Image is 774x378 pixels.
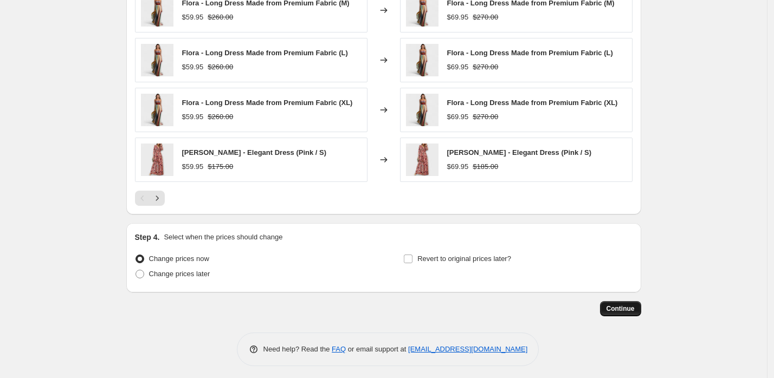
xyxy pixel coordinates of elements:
[141,44,173,76] img: sunsetbreeze-1-Photoroom-Photoroom_80x.jpg
[607,304,635,313] span: Continue
[149,255,209,263] span: Change prices now
[135,191,165,206] nav: Pagination
[447,161,469,172] div: $69.95
[406,144,438,176] img: 58d4506f9ef9771c7f8f5cde1e56b71f-Photoroom_80x.jpg
[150,191,165,206] button: Next
[447,49,613,57] span: Flora - Long Dress Made from Premium Fabric (L)
[182,148,327,157] span: [PERSON_NAME] - Elegant Dress (Pink / S)
[600,301,641,316] button: Continue
[447,12,469,23] div: $69.95
[473,62,498,73] strike: $270.00
[141,144,173,176] img: 58d4506f9ef9771c7f8f5cde1e56b71f-Photoroom_80x.jpg
[182,12,204,23] div: $59.95
[208,62,233,73] strike: $260.00
[208,12,233,23] strike: $260.00
[473,112,498,122] strike: $270.00
[182,112,204,122] div: $59.95
[346,345,408,353] span: or email support at
[164,232,282,243] p: Select when the prices should change
[182,49,348,57] span: Flora - Long Dress Made from Premium Fabric (L)
[408,345,527,353] a: [EMAIL_ADDRESS][DOMAIN_NAME]
[447,148,592,157] span: [PERSON_NAME] - Elegant Dress (Pink / S)
[208,112,233,122] strike: $260.00
[332,345,346,353] a: FAQ
[182,161,204,172] div: $59.95
[135,232,160,243] h2: Step 4.
[447,99,618,107] span: Flora - Long Dress Made from Premium Fabric (XL)
[406,94,438,126] img: sunsetbreeze-1-Photoroom-Photoroom_80x.jpg
[263,345,332,353] span: Need help? Read the
[149,270,210,278] span: Change prices later
[473,161,498,172] strike: $185.00
[473,12,498,23] strike: $270.00
[417,255,511,263] span: Revert to original prices later?
[447,112,469,122] div: $69.95
[208,161,233,172] strike: $175.00
[182,62,204,73] div: $59.95
[447,62,469,73] div: $69.95
[141,94,173,126] img: sunsetbreeze-1-Photoroom-Photoroom_80x.jpg
[182,99,353,107] span: Flora - Long Dress Made from Premium Fabric (XL)
[406,44,438,76] img: sunsetbreeze-1-Photoroom-Photoroom_80x.jpg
